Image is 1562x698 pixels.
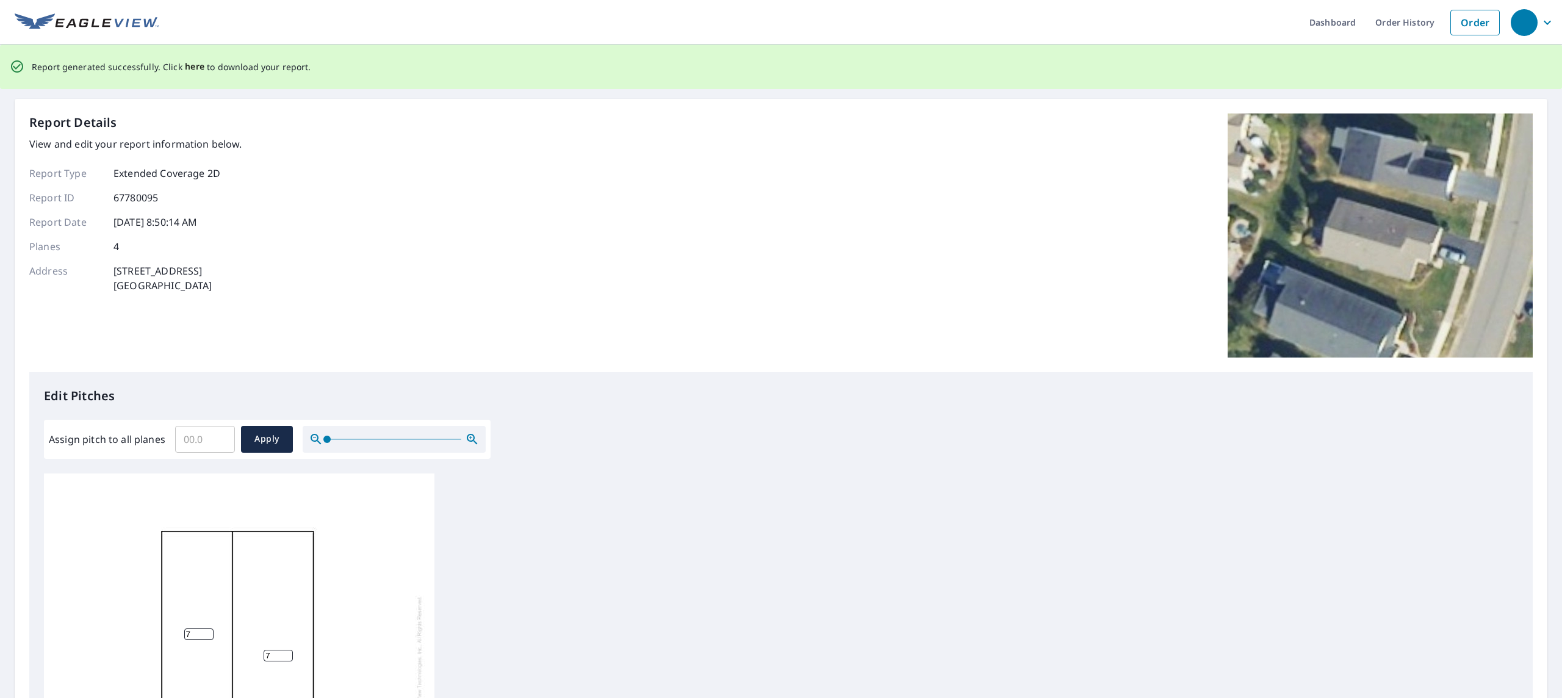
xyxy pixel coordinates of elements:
button: here [185,59,205,74]
p: Planes [29,239,103,254]
p: [STREET_ADDRESS] [GEOGRAPHIC_DATA] [113,264,212,293]
p: [DATE] 8:50:14 AM [113,215,198,229]
p: Report generated successfully. Click to download your report. [32,59,311,74]
p: Report Date [29,215,103,229]
p: Address [29,264,103,293]
button: Apply [241,426,293,453]
img: Top image [1228,113,1533,358]
p: Report ID [29,190,103,205]
span: Apply [251,431,283,447]
p: 4 [113,239,119,254]
p: View and edit your report information below. [29,137,242,151]
p: Extended Coverage 2D [113,166,220,181]
label: Assign pitch to all planes [49,432,165,447]
p: Report Type [29,166,103,181]
p: Report Details [29,113,117,132]
input: 00.0 [175,422,235,456]
p: 67780095 [113,190,158,205]
p: Edit Pitches [44,387,1518,405]
a: Order [1450,10,1500,35]
img: EV Logo [15,13,159,32]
